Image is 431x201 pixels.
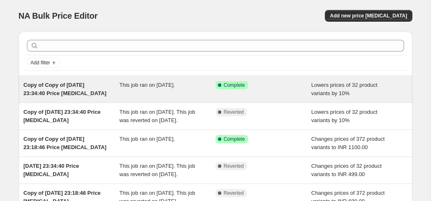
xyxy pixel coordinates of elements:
span: Copy of Copy of [DATE] 23:34:40 Price [MEDICAL_DATA] [24,82,107,96]
span: Lowers prices of 32 product variants by 10% [311,82,378,96]
span: Copy of Copy of [DATE] 23:18:46 Price [MEDICAL_DATA] [24,136,107,150]
span: Reverted [224,190,244,196]
span: Add filter [31,59,50,66]
span: This job ran on [DATE]. This job was reverted on [DATE]. [119,109,195,123]
span: Add new price [MEDICAL_DATA] [330,12,407,19]
button: Add new price [MEDICAL_DATA] [325,10,412,22]
span: Changes prices of 372 product variants to INR 1100.00 [311,136,385,150]
span: NA Bulk Price Editor [19,11,98,20]
span: Copy of [DATE] 23:34:40 Price [MEDICAL_DATA] [24,109,101,123]
span: Complete [224,82,245,88]
span: Reverted [224,163,244,169]
span: Reverted [224,109,244,115]
span: This job ran on [DATE]. [119,82,175,88]
span: Changes prices of 32 product variants to INR 499.00 [311,163,382,177]
span: [DATE] 23:34:40 Price [MEDICAL_DATA] [24,163,79,177]
span: Complete [224,136,245,142]
span: This job ran on [DATE]. This job was reverted on [DATE]. [119,163,195,177]
span: Lowers prices of 32 product variants by 10% [311,109,378,123]
span: This job ran on [DATE]. [119,136,175,142]
button: Add filter [27,58,60,68]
